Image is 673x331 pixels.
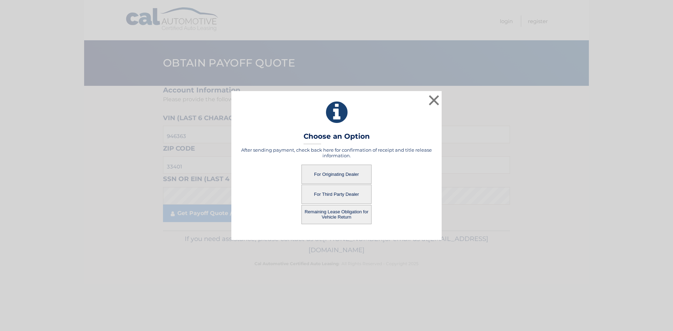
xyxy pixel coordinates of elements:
[427,93,441,107] button: ×
[301,165,372,184] button: For Originating Dealer
[240,147,433,158] h5: After sending payment, check back here for confirmation of receipt and title release information.
[301,205,372,224] button: Remaining Lease Obligation for Vehicle Return
[304,132,370,144] h3: Choose an Option
[301,185,372,204] button: For Third Party Dealer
